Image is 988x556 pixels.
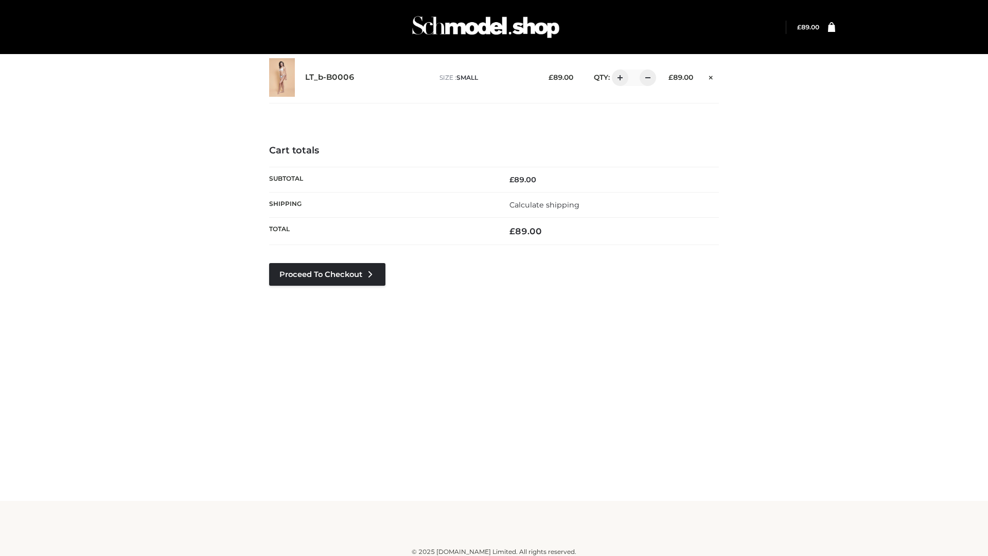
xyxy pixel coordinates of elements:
a: Remove this item [703,69,719,83]
span: £ [509,175,514,184]
bdi: 89.00 [549,73,573,81]
span: SMALL [456,74,478,81]
span: £ [668,73,673,81]
th: Total [269,218,494,245]
h4: Cart totals [269,145,719,157]
a: £89.00 [797,23,819,31]
span: £ [549,73,553,81]
a: LT_b-B0006 [305,73,355,82]
span: £ [797,23,801,31]
bdi: 89.00 [797,23,819,31]
bdi: 89.00 [668,73,693,81]
div: QTY: [584,69,652,86]
bdi: 89.00 [509,226,542,236]
p: size : [439,73,533,82]
bdi: 89.00 [509,175,536,184]
a: Calculate shipping [509,200,579,210]
span: £ [509,226,515,236]
th: Subtotal [269,167,494,192]
img: Schmodel Admin 964 [409,7,563,47]
th: Shipping [269,192,494,217]
a: Proceed to Checkout [269,263,385,286]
